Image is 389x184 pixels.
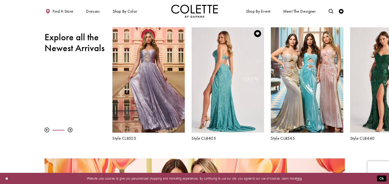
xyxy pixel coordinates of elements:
[283,9,316,14] span: Meet the designer
[296,176,302,181] a: here
[3,174,11,183] button: Close Dialog
[246,9,270,14] span: Shop By Event
[192,27,264,132] a: Visit Colette by Daphne Style No. CL8405 Page
[112,9,137,14] span: Shop by color
[45,32,106,54] h2: Explore all the Newest Arrivals
[377,176,386,182] button: Submit Dialog
[245,5,271,18] span: Shop By Event
[338,5,345,18] a: Check Wishlist
[192,136,264,141] a: Style CL8405
[111,5,138,18] span: Shop by color
[34,175,355,182] p: Website uses cookies to give you personalized shopping and marketing experiences. By continuing t...
[327,5,335,18] a: Toggle search
[112,136,184,141] a: Style CL8520
[112,27,184,132] a: Visit Colette by Daphne Style No. CL8520 Page
[109,24,188,144] div: Colette by Daphne Style No. CL8520
[171,5,218,18] img: Colette by Daphne
[271,136,343,141] a: Style CL8545
[271,27,343,132] a: Visit Colette by Daphne Style No. CL8545 Page
[53,9,74,14] span: Find a store
[188,24,267,144] div: Colette by Daphne Style No. CL8405
[253,29,262,39] a: Add to Wishlist
[267,24,347,144] div: Colette by Daphne Style No. CL8545
[171,5,218,18] a: Visit Home Page
[45,5,75,18] a: Find a store
[282,5,317,18] a: Meet the designer
[86,9,100,14] span: Dresses
[85,5,101,18] span: Dresses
